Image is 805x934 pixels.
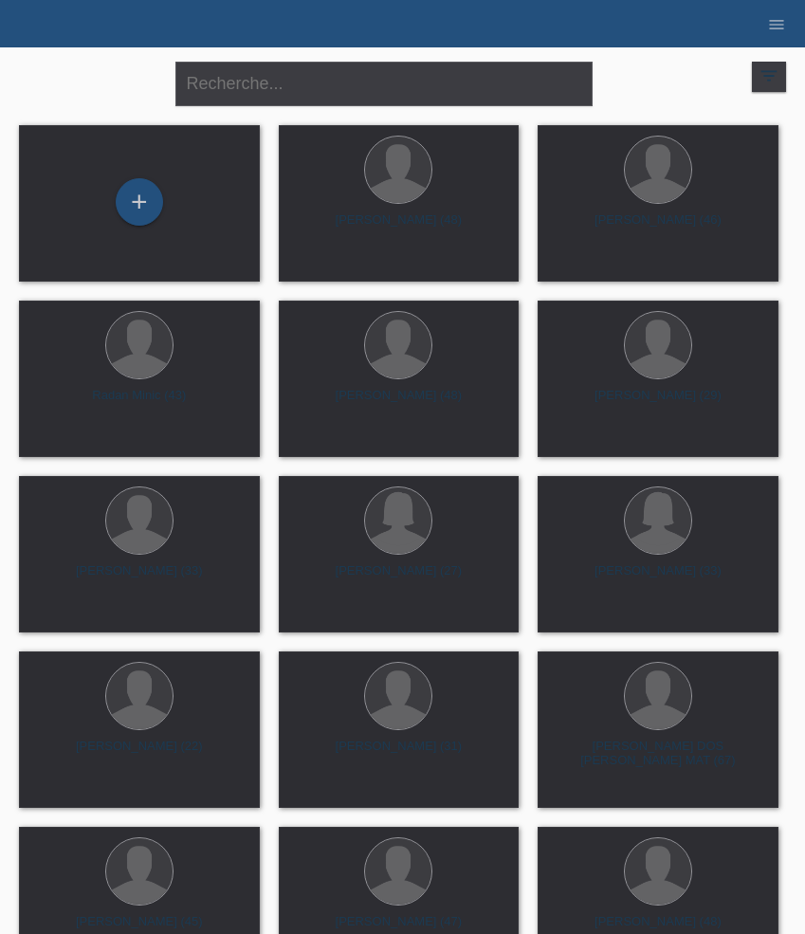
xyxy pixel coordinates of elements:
div: [PERSON_NAME] (48) [294,212,504,243]
div: [PERSON_NAME] (31) [294,739,504,769]
div: [PERSON_NAME] (29) [553,388,763,418]
div: [PERSON_NAME] (22) [34,739,245,769]
div: [PERSON_NAME] (33) [34,563,245,594]
i: filter_list [759,65,779,86]
div: [PERSON_NAME] (46) [553,212,763,243]
div: Enregistrer le client [117,186,162,218]
div: [PERSON_NAME] (48) [294,388,504,418]
div: Radan Minic (43) [34,388,245,418]
a: menu [758,18,796,29]
input: Recherche... [175,62,593,106]
div: [PERSON_NAME] (33) [553,563,763,594]
div: [PERSON_NAME] (27) [294,563,504,594]
i: menu [767,15,786,34]
div: [PERSON_NAME] DOS [PERSON_NAME] MAT (67) [553,739,763,769]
